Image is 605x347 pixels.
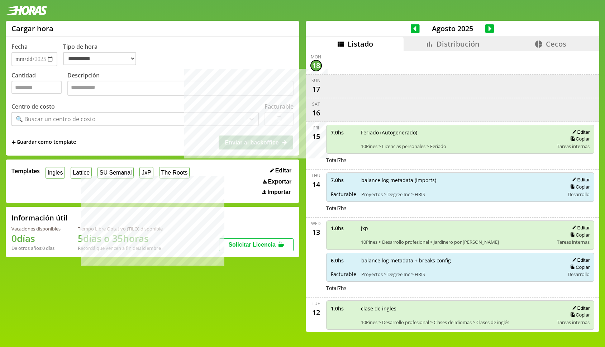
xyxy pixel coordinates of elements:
[361,143,552,149] span: 10Pines > Licencias personales > Feriado
[568,191,590,198] span: Desarrollo
[331,257,356,264] span: 6.0 hs
[568,271,590,277] span: Desarrollo
[268,179,291,185] span: Exportar
[326,205,595,211] div: Total 7 hs
[16,115,96,123] div: 🔍 Buscar un centro de costo
[313,125,319,131] div: Fri
[312,300,320,306] div: Tue
[78,245,163,251] div: Recordá que vencen a fin de
[331,191,356,198] span: Facturable
[557,319,590,325] span: Tareas internas
[11,213,68,223] h2: Información útil
[11,24,53,33] h1: Cargar hora
[361,271,560,277] span: Proyectos > Degree Inc > HRIS
[219,238,294,251] button: Solicitar Licencia
[570,305,590,311] button: Editar
[570,257,590,263] button: Editar
[310,107,322,119] div: 16
[311,172,320,179] div: Thu
[63,52,136,65] select: Tipo de hora
[275,167,291,174] span: Editar
[361,305,552,312] span: clase de ingles
[311,220,321,227] div: Wed
[331,129,356,136] span: 7.0 hs
[437,39,480,49] span: Distribución
[267,189,291,195] span: Importar
[348,39,373,49] span: Listado
[311,54,321,60] div: Mon
[331,271,356,277] span: Facturable
[557,239,590,245] span: Tareas internas
[361,191,560,198] span: Proyectos > Degree Inc > HRIS
[568,136,590,142] button: Copiar
[557,143,590,149] span: Tareas internas
[361,319,552,325] span: 10Pines > Desarrollo profesional > Clases de Idiomas > Clases de inglés
[311,77,320,84] div: Sun
[11,138,76,146] span: +Guardar como template
[67,81,294,96] textarea: Descripción
[331,305,356,312] span: 1.0 hs
[568,184,590,190] button: Copiar
[97,167,134,178] button: SU Semanal
[570,129,590,135] button: Editar
[6,6,47,15] img: logotipo
[570,225,590,231] button: Editar
[331,177,356,184] span: 7.0 hs
[310,84,322,95] div: 17
[138,245,161,251] b: Diciembre
[326,285,595,291] div: Total 7 hs
[265,103,294,110] label: Facturable
[139,167,153,178] button: JxP
[228,242,276,248] span: Solicitar Licencia
[570,177,590,183] button: Editar
[361,239,552,245] span: 10Pines > Desarrollo profesional > Jardinero por [PERSON_NAME]
[11,71,67,98] label: Cantidad
[268,167,294,174] button: Editar
[11,225,61,232] div: Vacaciones disponibles
[78,232,163,245] h1: 5 días o 35 horas
[568,232,590,238] button: Copiar
[312,101,320,107] div: Sat
[11,103,55,110] label: Centro de costo
[11,167,40,175] span: Templates
[568,312,590,318] button: Copiar
[11,138,16,146] span: +
[11,81,62,94] input: Cantidad
[361,257,560,264] span: balance log metadata + breaks config
[306,51,599,331] div: scrollable content
[159,167,190,178] button: The Roots
[546,39,566,49] span: Cecos
[71,167,92,178] button: Lattice
[310,179,322,190] div: 14
[420,24,485,33] span: Agosto 2025
[78,225,163,232] div: Tiempo Libre Optativo (TiLO) disponible
[361,225,552,232] span: jxp
[46,167,65,178] button: Ingles
[67,71,294,98] label: Descripción
[11,43,28,51] label: Fecha
[361,177,560,184] span: balance log metadata (imports)
[310,306,322,318] div: 12
[261,178,294,185] button: Exportar
[568,264,590,270] button: Copiar
[11,232,61,245] h1: 0 días
[326,157,595,163] div: Total 7 hs
[331,225,356,232] span: 1.0 hs
[63,43,142,66] label: Tipo de hora
[310,60,322,71] div: 18
[310,227,322,238] div: 13
[310,131,322,142] div: 15
[361,129,552,136] span: Feriado (Autogenerado)
[11,245,61,251] div: De otros años: 0 días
